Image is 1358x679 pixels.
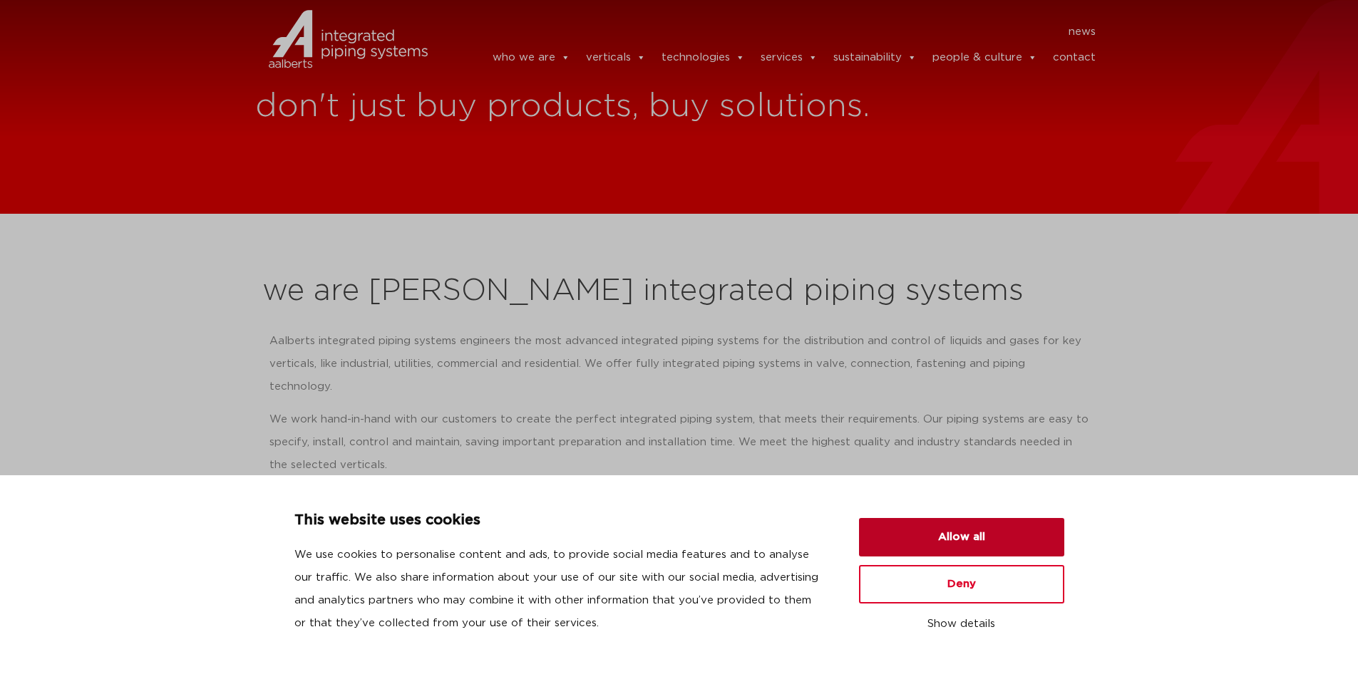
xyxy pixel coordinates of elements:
[932,43,1037,72] a: people & culture
[833,43,917,72] a: sustainability
[662,43,745,72] a: technologies
[586,43,646,72] a: verticals
[1069,21,1096,43] a: news
[294,509,825,532] p: This website uses cookies
[761,43,818,72] a: services
[859,612,1064,636] button: Show details
[449,21,1096,43] nav: Menu
[269,408,1089,477] p: We work hand-in-hand with our customers to create the perfect integrated piping system, that meet...
[859,518,1064,556] button: Allow all
[294,544,825,635] p: We use cookies to personalise content and ads, to provide social media features and to analyse ou...
[262,274,1096,309] h2: we are [PERSON_NAME] integrated piping systems
[1053,43,1096,72] a: contact
[269,330,1089,398] p: Aalberts integrated piping systems engineers the most advanced integrated piping systems for the ...
[859,565,1064,603] button: Deny
[493,43,570,72] a: who we are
